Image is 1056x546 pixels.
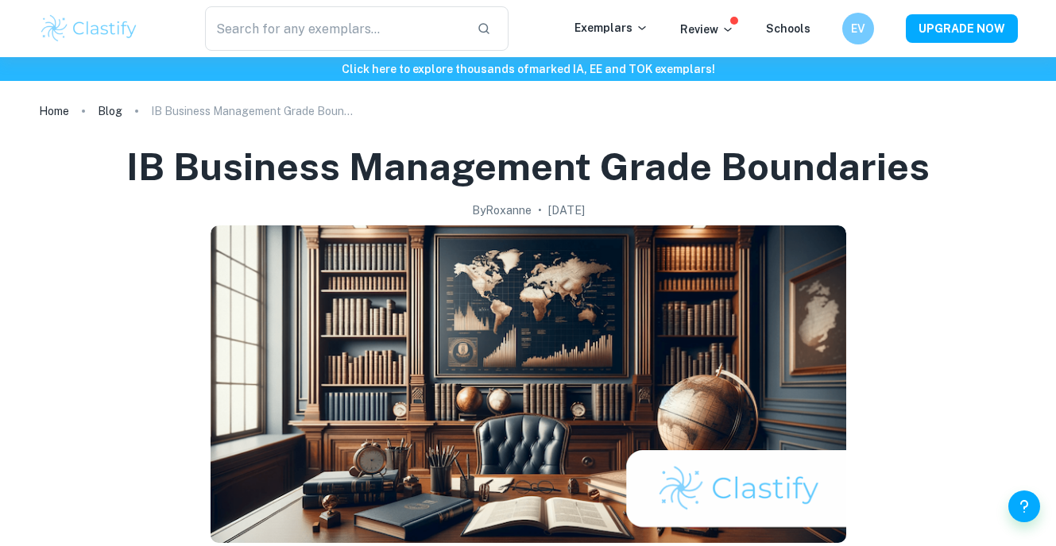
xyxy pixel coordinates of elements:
button: EV [842,13,874,44]
h2: By Roxanne [472,202,532,219]
button: Help and Feedback [1008,490,1040,522]
p: IB Business Management Grade Boundaries [151,102,358,120]
h6: Click here to explore thousands of marked IA, EE and TOK exemplars ! [3,60,1053,78]
p: Review [680,21,734,38]
p: Exemplars [574,19,648,37]
h1: IB Business Management Grade Boundaries [126,141,930,192]
h2: [DATE] [548,202,585,219]
img: IB Business Management Grade Boundaries cover image [211,225,846,543]
h6: EV [849,20,867,37]
a: Blog [98,100,122,122]
a: Home [39,100,69,122]
button: UPGRADE NOW [906,14,1018,43]
p: • [538,202,542,219]
a: Schools [766,22,810,35]
input: Search for any exemplars... [205,6,465,51]
img: Clastify logo [39,13,140,44]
